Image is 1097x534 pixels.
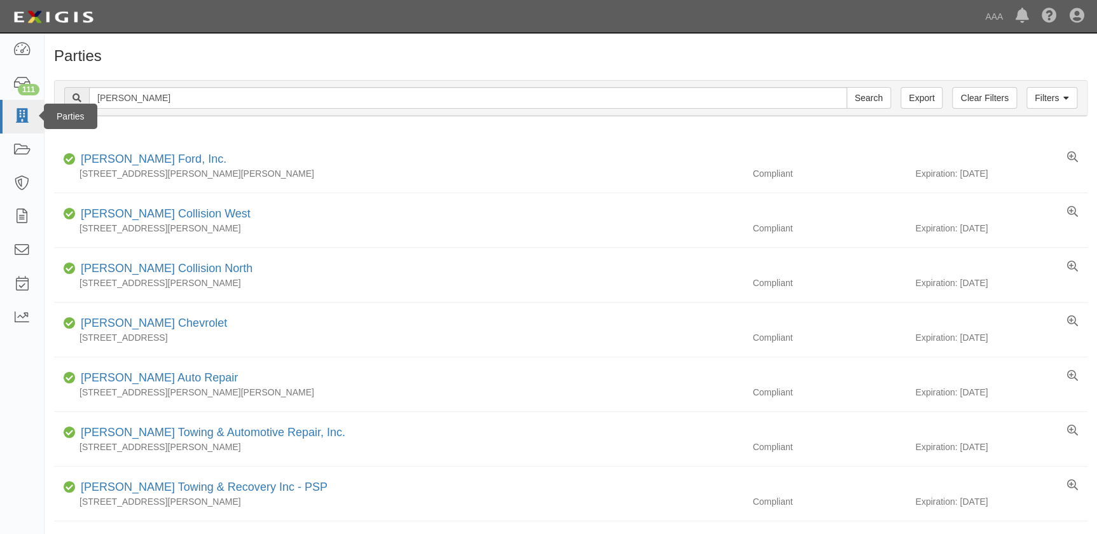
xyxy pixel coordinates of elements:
div: Expiration: [DATE] [915,222,1087,235]
i: Compliant [64,374,76,383]
input: Search [846,87,891,109]
a: View results summary [1067,479,1078,492]
div: Mclarty Collision North [76,261,252,277]
input: Search [89,87,847,109]
a: View results summary [1067,261,1078,273]
div: [STREET_ADDRESS][PERSON_NAME] [54,495,743,508]
div: Compliant [743,495,915,508]
a: View results summary [1067,206,1078,219]
div: Compliant [743,441,915,453]
div: Compliant [743,386,915,399]
a: [PERSON_NAME] Towing & Automotive Repair, Inc. [81,426,345,439]
i: Help Center - Complianz [1042,9,1057,24]
div: [STREET_ADDRESS][PERSON_NAME] [54,277,743,289]
div: Landers McLarty Chevrolet [76,315,227,332]
a: AAA [979,4,1009,29]
div: Compliant [743,277,915,289]
div: McCarty's Towing & Automotive Repair, Inc. [76,425,345,441]
div: Compliant [743,222,915,235]
div: [STREET_ADDRESS] [54,331,743,344]
a: View results summary [1067,425,1078,437]
div: [STREET_ADDRESS][PERSON_NAME][PERSON_NAME] [54,386,743,399]
div: [STREET_ADDRESS][PERSON_NAME] [54,441,743,453]
i: Compliant [64,483,76,492]
div: Expiration: [DATE] [915,386,1087,399]
div: Expiration: [DATE] [915,441,1087,453]
div: McCarty Towing & Recovery Inc - PSP [76,479,328,496]
div: Compliant [743,331,915,344]
div: McLarty Collision West [76,206,251,222]
div: Landers McLarty Ford, Inc. [76,151,226,168]
div: Expiration: [DATE] [915,495,1087,508]
i: Compliant [64,319,76,328]
i: Compliant [64,155,76,164]
div: [STREET_ADDRESS][PERSON_NAME] [54,222,743,235]
div: 111 [18,84,39,95]
div: Expiration: [DATE] [915,277,1087,289]
a: Clear Filters [952,87,1016,109]
a: [PERSON_NAME] Ford, Inc. [81,153,226,165]
div: Expiration: [DATE] [915,167,1087,180]
a: [PERSON_NAME] Towing & Recovery Inc - PSP [81,481,328,493]
div: Parties [44,104,97,129]
div: McCarty's Auto Repair [76,370,238,387]
a: View results summary [1067,315,1078,328]
div: Expiration: [DATE] [915,331,1087,344]
div: [STREET_ADDRESS][PERSON_NAME][PERSON_NAME] [54,167,743,180]
a: Filters [1026,87,1077,109]
i: Compliant [64,210,76,219]
a: [PERSON_NAME] Auto Repair [81,371,238,384]
a: [PERSON_NAME] Collision West [81,207,251,220]
a: [PERSON_NAME] Chevrolet [81,317,227,329]
i: Compliant [64,264,76,273]
a: Export [900,87,942,109]
a: [PERSON_NAME] Collision North [81,262,252,275]
img: logo-5460c22ac91f19d4615b14bd174203de0afe785f0fc80cf4dbbc73dc1793850b.png [10,6,97,29]
a: View results summary [1067,370,1078,383]
a: View results summary [1067,151,1078,164]
div: Compliant [743,167,915,180]
h1: Parties [54,48,1087,64]
i: Compliant [64,428,76,437]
